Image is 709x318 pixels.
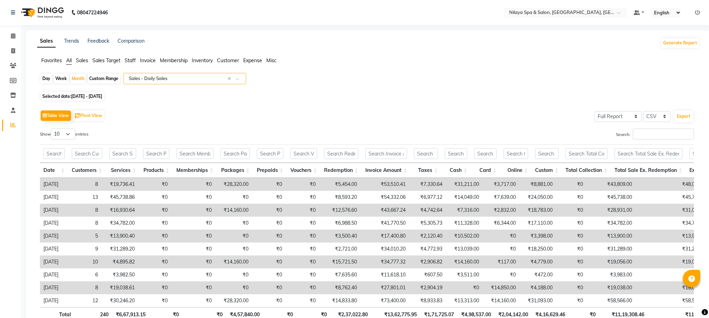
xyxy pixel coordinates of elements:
[243,57,262,64] span: Expense
[365,148,407,159] input: Search Invoice Amount
[409,243,446,255] td: ₹4,772.93
[661,38,699,48] button: Generate Report
[101,178,138,191] td: ₹19,736.41
[360,268,409,281] td: ₹11,618.10
[64,255,101,268] td: 10
[471,163,500,178] th: Card: activate to sort column ascending
[215,255,252,268] td: ₹14,160.00
[64,268,101,281] td: 6
[138,217,171,230] td: ₹0
[37,35,56,48] a: Sales
[40,204,64,217] td: [DATE]
[483,255,519,268] td: ₹117.00
[171,217,215,230] td: ₹0
[360,243,409,255] td: ₹34,010.20
[138,178,171,191] td: ₹0
[215,217,252,230] td: ₹0
[287,163,321,178] th: Vouchers: activate to sort column ascending
[138,255,171,268] td: ₹0
[266,57,276,64] span: Misc
[360,255,409,268] td: ₹34,777.32
[360,230,409,243] td: ₹17,400.80
[409,217,446,230] td: ₹5,305.73
[64,191,101,204] td: 13
[519,204,556,217] td: ₹18,783.00
[140,57,156,64] span: Invoice
[118,38,145,44] a: Comparison
[446,178,483,191] td: ₹31,211.00
[409,204,446,217] td: ₹4,742.64
[441,163,471,178] th: Cash: activate to sort column ascending
[587,281,636,294] td: ₹19,038.00
[192,57,213,64] span: Inventory
[360,191,409,204] td: ₹54,332.06
[40,191,64,204] td: [DATE]
[171,268,215,281] td: ₹0
[519,268,556,281] td: ₹472.00
[409,294,446,307] td: ₹8,933.83
[101,294,138,307] td: ₹30,246.20
[483,217,519,230] td: ₹6,344.00
[519,230,556,243] td: ₹3,398.00
[286,281,319,294] td: ₹0
[64,204,101,217] td: 8
[257,148,283,159] input: Search Prepaids
[519,217,556,230] td: ₹17,110.00
[160,57,188,64] span: Membership
[504,148,528,159] input: Search Online
[40,255,64,268] td: [DATE]
[587,217,636,230] td: ₹34,782.00
[220,148,250,159] input: Search Packages
[446,230,483,243] td: ₹10,502.00
[138,243,171,255] td: ₹0
[483,294,519,307] td: ₹14,160.00
[101,204,138,217] td: ₹16,930.64
[40,217,64,230] td: [DATE]
[319,255,360,268] td: ₹15,721.50
[319,230,360,243] td: ₹3,500.40
[556,294,587,307] td: ₹0
[321,163,362,178] th: Redemption: activate to sort column ascending
[362,163,410,178] th: Invoice Amount: activate to sort column ascending
[252,178,286,191] td: ₹0
[101,268,138,281] td: ₹3,982.50
[252,204,286,217] td: ₹0
[66,57,72,64] span: All
[319,204,360,217] td: ₹12,576.60
[252,268,286,281] td: ₹0
[215,204,252,217] td: ₹14,160.00
[40,163,68,178] th: Date: activate to sort column ascending
[532,163,562,178] th: Custom: activate to sort column ascending
[409,281,446,294] td: ₹2,904.19
[171,191,215,204] td: ₹0
[215,178,252,191] td: ₹28,320.00
[446,268,483,281] td: ₹3,511.00
[474,148,497,159] input: Search Card
[500,163,532,178] th: Online: activate to sort column ascending
[227,75,233,82] span: Clear all
[101,255,138,268] td: ₹4,895.82
[556,281,587,294] td: ₹0
[633,129,694,139] input: Search:
[77,3,108,22] b: 08047224946
[252,191,286,204] td: ₹0
[483,191,519,204] td: ₹7,639.00
[40,243,64,255] td: [DATE]
[446,191,483,204] td: ₹14,049.00
[106,163,140,178] th: Services: activate to sort column ascending
[286,204,319,217] td: ₹0
[286,243,319,255] td: ₹0
[562,163,611,178] th: Total Collection: activate to sort column ascending
[215,268,252,281] td: ₹0
[319,191,360,204] td: ₹8,593.20
[171,255,215,268] td: ₹0
[41,110,71,121] button: Table View
[319,217,360,230] td: ₹6,988.50
[680,290,702,311] iframe: chat widget
[616,129,694,139] label: Search:
[87,38,109,44] a: Feedback
[64,217,101,230] td: 8
[587,204,636,217] td: ₹28,931.00
[64,243,101,255] td: 9
[319,243,360,255] td: ₹2,721.00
